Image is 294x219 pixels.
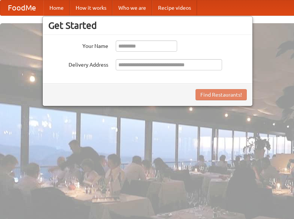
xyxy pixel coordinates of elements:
[112,0,152,15] a: Who we are
[0,0,43,15] a: FoodMe
[43,0,70,15] a: Home
[48,20,247,31] h3: Get Started
[48,40,108,50] label: Your Name
[152,0,197,15] a: Recipe videos
[196,89,247,100] button: Find Restaurants!
[48,59,108,69] label: Delivery Address
[70,0,112,15] a: How it works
